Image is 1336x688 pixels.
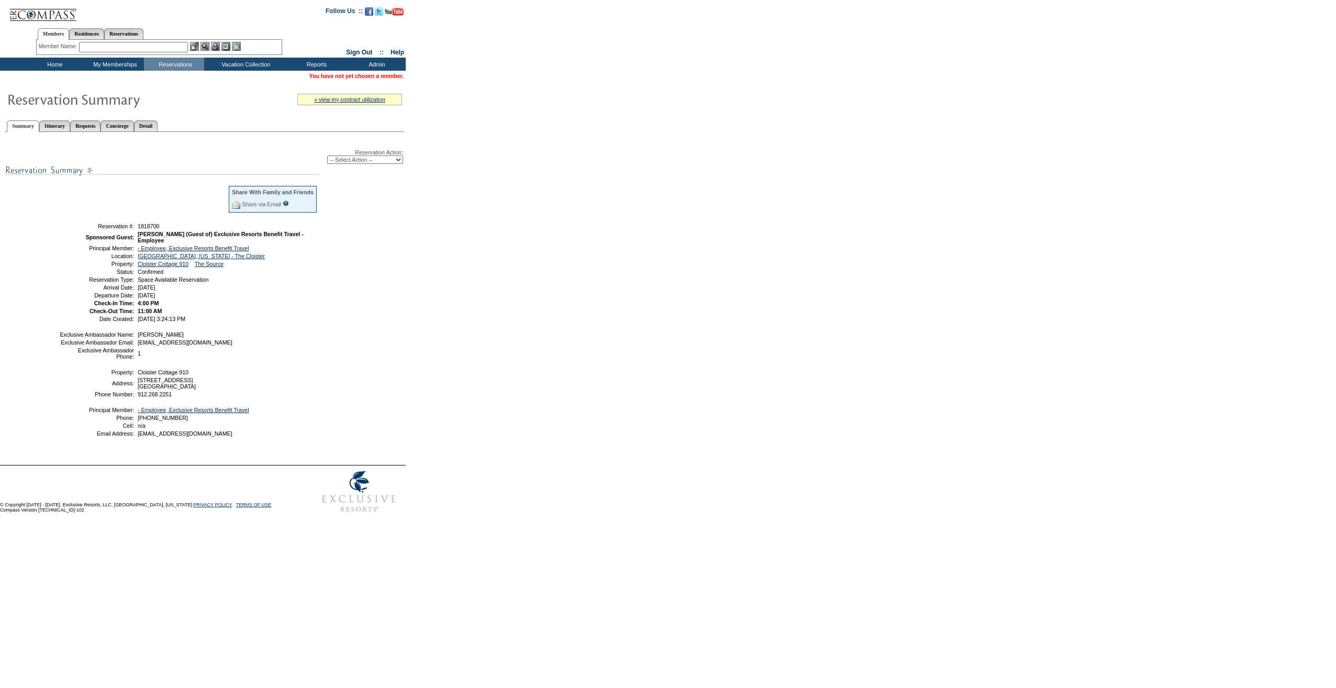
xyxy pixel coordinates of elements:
span: Space Available Reservation [138,276,208,283]
span: You have not yet chosen a member. [309,73,404,79]
td: Property: [59,261,134,267]
td: Cell: [59,423,134,429]
span: [DATE] [138,284,155,291]
span: n/a [138,423,146,429]
span: Confirmed [138,269,163,275]
a: Become our fan on Facebook [365,10,373,17]
a: Summary [7,120,39,132]
a: [GEOGRAPHIC_DATA], [US_STATE] - The Cloister [138,253,265,259]
img: Reservations [221,42,230,51]
span: 11:00 AM [138,308,162,314]
td: Reservations [144,58,204,71]
td: Follow Us :: [326,6,363,19]
img: b_edit.gif [190,42,199,51]
td: Phone: [59,415,134,421]
a: Share via Email [242,201,281,207]
a: » view my contract utilization [314,96,385,103]
span: [STREET_ADDRESS] [GEOGRAPHIC_DATA] [138,377,196,390]
img: Follow us on Twitter [375,7,383,16]
span: [EMAIL_ADDRESS][DOMAIN_NAME] [138,339,232,346]
a: Requests [70,120,101,131]
td: Date Created: [59,316,134,322]
a: Help [391,49,404,56]
div: Reservation Action: [5,149,403,164]
td: Address: [59,377,134,390]
span: [DATE] [138,292,155,298]
span: 1818700 [138,223,160,229]
div: Share With Family and Friends [232,189,314,195]
td: Reports [285,58,346,71]
img: subTtlResSummary.gif [5,164,319,177]
img: Impersonate [211,42,220,51]
span: [PERSON_NAME] [138,331,184,338]
td: Exclusive Ambassador Name: [59,331,134,338]
td: Email Address: [59,430,134,437]
td: Principal Member: [59,407,134,413]
img: Exclusive Resorts [312,465,406,518]
a: Follow us on Twitter [375,10,383,17]
a: TERMS OF USE [236,502,272,507]
a: Itinerary [39,120,70,131]
a: The Source [195,261,224,267]
td: Reservation Type: [59,276,134,283]
img: View [201,42,209,51]
td: Home [24,58,84,71]
td: My Memberships [84,58,144,71]
a: PRIVACY POLICY [193,502,232,507]
td: Exclusive Ambassador Phone: [59,347,134,360]
span: 1 [138,350,141,357]
a: Residences [69,28,104,39]
td: Exclusive Ambassador Email: [59,339,134,346]
img: Become our fan on Facebook [365,7,373,16]
span: 912.268.2251 [138,391,172,397]
td: Arrival Date: [59,284,134,291]
span: [EMAIL_ADDRESS][DOMAIN_NAME] [138,430,232,437]
a: Sign Out [346,49,372,56]
strong: Sponsored Guest: [86,234,134,240]
a: Concierge [101,120,133,131]
span: [PERSON_NAME] (Guest of) Exclusive Resorts Benefit Travel - Employee [138,231,304,243]
span: Cloister Cottage 910 [138,369,188,375]
td: Phone Number: [59,391,134,397]
input: What is this? [283,201,289,206]
a: Subscribe to our YouTube Channel [385,10,404,17]
img: b_calculator.gif [232,42,241,51]
a: Cloister Cottage 910 [138,261,188,267]
img: Reservaton Summary [7,88,216,109]
a: Detail [134,120,158,131]
a: Members [38,28,70,40]
a: - Employee, Exclusive Resorts Benefit Travel [138,245,249,251]
a: Reservations [104,28,143,39]
td: Status: [59,269,134,275]
img: Subscribe to our YouTube Channel [385,8,404,16]
span: :: [380,49,384,56]
span: [DATE] 3:24:13 PM [138,316,185,322]
span: [PHONE_NUMBER] [138,415,188,421]
span: 4:00 PM [138,300,159,306]
td: Reservation #: [59,223,134,229]
div: Member Name: [39,42,79,51]
strong: Check-In Time: [94,300,134,306]
td: Admin [346,58,406,71]
td: Location: [59,253,134,259]
td: Property: [59,369,134,375]
td: Departure Date: [59,292,134,298]
strong: Check-Out Time: [90,308,134,314]
a: - Employee, Exclusive Resorts Benefit Travel [138,407,249,413]
td: Vacation Collection [204,58,285,71]
td: Principal Member: [59,245,134,251]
